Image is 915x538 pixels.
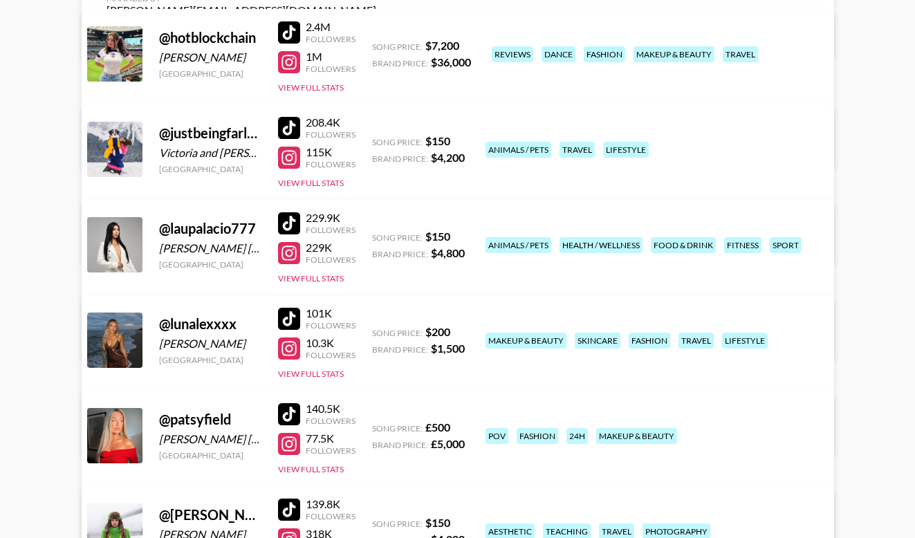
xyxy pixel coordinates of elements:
div: 229.9K [306,211,355,225]
div: skincare [575,333,620,349]
div: [GEOGRAPHIC_DATA] [159,164,261,174]
div: [GEOGRAPHIC_DATA] [159,450,261,461]
div: 2.4M [306,20,355,34]
div: [PERSON_NAME] [159,50,261,64]
div: Followers [306,225,355,235]
span: Brand Price: [372,249,428,259]
strong: $ 150 [425,516,450,529]
div: Followers [306,254,355,265]
div: Followers [306,320,355,331]
div: 140.5K [306,402,355,416]
div: Followers [306,64,355,74]
button: View Full Stats [278,464,344,474]
div: travel [560,142,595,158]
div: pov [486,428,508,444]
span: Song Price: [372,232,423,243]
span: Song Price: [372,41,423,52]
div: makeup & beauty [634,46,714,62]
div: animals / pets [486,237,551,253]
div: makeup & beauty [486,333,566,349]
div: 115K [306,145,355,159]
div: sport [770,237,802,253]
div: [PERSON_NAME] [PERSON_NAME] Field [159,432,261,446]
div: 101K [306,306,355,320]
div: [PERSON_NAME][EMAIL_ADDRESS][DOMAIN_NAME] [107,3,376,17]
div: fashion [629,333,670,349]
strong: £ 5,000 [431,437,465,450]
div: fashion [517,428,558,444]
button: View Full Stats [278,82,344,93]
div: Followers [306,159,355,169]
div: [GEOGRAPHIC_DATA] [159,68,261,79]
strong: £ 500 [425,420,450,434]
strong: $ 36,000 [431,55,471,68]
div: 1M [306,50,355,64]
strong: $ 7,200 [425,39,459,52]
div: Followers [306,129,355,140]
div: makeup & beauty [596,428,677,444]
div: Victoria and [PERSON_NAME] [159,146,261,160]
span: Song Price: [372,137,423,147]
span: Brand Price: [372,344,428,355]
div: 208.4K [306,115,355,129]
span: Song Price: [372,328,423,338]
div: dance [542,46,575,62]
strong: $ 150 [425,230,450,243]
div: @ [PERSON_NAME] [159,506,261,523]
div: 24h [566,428,588,444]
span: Brand Price: [372,58,428,68]
div: [PERSON_NAME] [159,337,261,351]
div: reviews [492,46,533,62]
div: 229K [306,241,355,254]
strong: $ 4,200 [431,151,465,164]
strong: $ 150 [425,134,450,147]
span: Song Price: [372,423,423,434]
button: View Full Stats [278,369,344,379]
button: View Full Stats [278,178,344,188]
div: lifestyle [603,142,649,158]
strong: $ 1,500 [431,342,465,355]
div: @ hotblockchain [159,29,261,46]
div: @ laupalacio777 [159,220,261,237]
div: food & drink [651,237,716,253]
div: 139.8K [306,497,355,511]
div: Followers [306,445,355,456]
div: [PERSON_NAME] [PERSON_NAME] [159,241,261,255]
span: Brand Price: [372,154,428,164]
strong: $ 200 [425,325,450,338]
div: health / wellness [560,237,643,253]
div: 77.5K [306,432,355,445]
div: fashion [584,46,625,62]
div: Followers [306,416,355,426]
div: Followers [306,34,355,44]
div: lifestyle [722,333,768,349]
div: fitness [724,237,761,253]
span: Brand Price: [372,440,428,450]
div: 10.3K [306,336,355,350]
div: @ patsyfield [159,411,261,428]
strong: $ 4,800 [431,246,465,259]
div: @ justbeingfarley [159,124,261,142]
div: [GEOGRAPHIC_DATA] [159,355,261,365]
div: @ lunalexxxx [159,315,261,333]
span: Song Price: [372,519,423,529]
div: Followers [306,350,355,360]
div: Followers [306,511,355,521]
div: travel [678,333,714,349]
div: [GEOGRAPHIC_DATA] [159,259,261,270]
div: travel [723,46,758,62]
div: animals / pets [486,142,551,158]
button: View Full Stats [278,273,344,284]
